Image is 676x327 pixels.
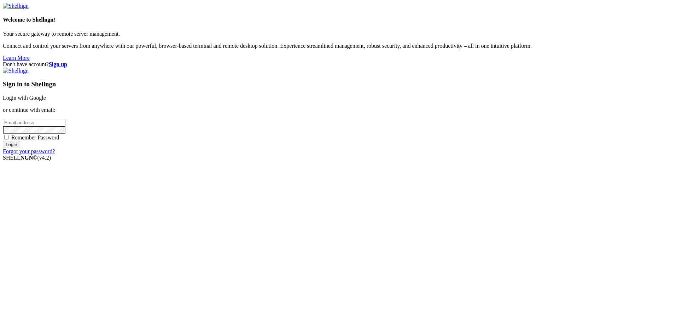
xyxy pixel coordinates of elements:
span: Remember Password [11,134,59,140]
a: Login with Google [3,95,46,101]
b: NGN [21,155,33,161]
p: Your secure gateway to remote server management. [3,31,673,37]
span: 4.2.0 [37,155,51,161]
div: Don't have account? [3,61,673,68]
p: Connect and control your servers from anywhere with our powerful, browser-based terminal and remo... [3,43,673,49]
p: or continue with email: [3,107,673,113]
h4: Welcome to Shellngn! [3,17,673,23]
a: Forgot your password? [3,148,55,154]
img: Shellngn [3,3,29,9]
input: Remember Password [4,135,9,139]
span: SHELL © [3,155,51,161]
input: Email address [3,119,65,126]
h3: Sign in to Shellngn [3,80,673,88]
a: Sign up [49,61,67,67]
a: Learn More [3,55,30,61]
input: Login [3,141,20,148]
img: Shellngn [3,68,29,74]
